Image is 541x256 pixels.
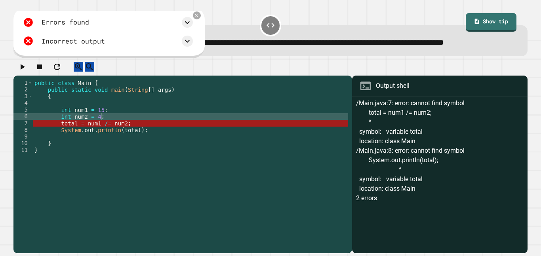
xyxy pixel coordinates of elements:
[28,80,32,86] span: Toggle code folding, rows 1 through 11
[13,106,33,113] div: 5
[13,113,33,120] div: 6
[42,36,105,46] div: Incorrect output
[13,93,33,100] div: 3
[42,17,89,27] div: Errors found
[13,133,33,140] div: 9
[13,86,33,93] div: 2
[13,100,33,106] div: 4
[13,80,33,86] div: 1
[13,147,33,154] div: 11
[356,99,524,253] div: /Main.java:7: error: cannot find symbol total = num1 /= num2; ^ symbol: variable total location: ...
[376,81,410,91] div: Output shell
[13,140,33,147] div: 10
[466,13,516,31] a: Show tip
[13,127,33,133] div: 8
[13,120,33,127] div: 7
[28,93,32,100] span: Toggle code folding, rows 3 through 10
